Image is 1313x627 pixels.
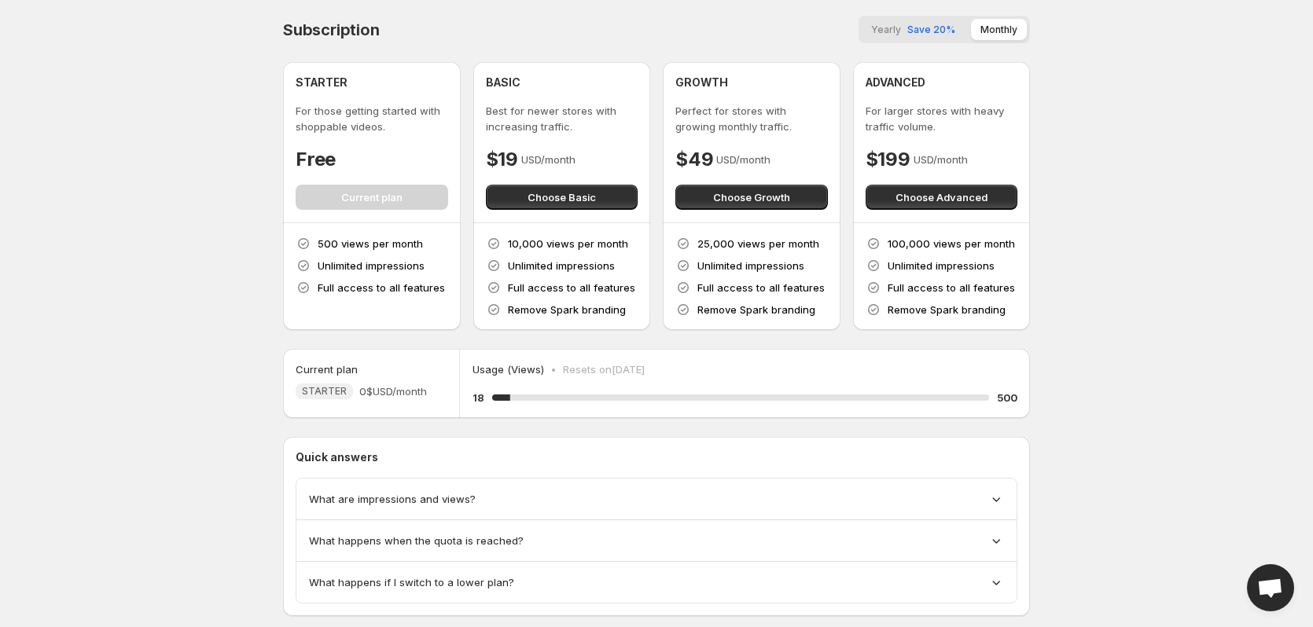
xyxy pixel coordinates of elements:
p: USD/month [716,152,771,167]
button: Choose Advanced [866,185,1018,210]
h4: GROWTH [675,75,728,90]
p: Remove Spark branding [697,302,815,317]
button: Choose Growth [675,185,828,210]
p: Unlimited impressions [508,258,615,273]
p: For larger stores with heavy traffic volume. [866,103,1018,134]
p: 25,000 views per month [697,236,819,251]
p: Unlimited impressions [318,258,425,273]
span: Choose Growth [713,189,790,205]
h4: $49 [675,147,713,172]
p: Unlimited impressions [888,258,995,273]
p: Best for newer stores with increasing traffic. [486,103,638,134]
button: Choose Basic [486,185,638,210]
h4: ADVANCED [866,75,925,90]
h4: STARTER [296,75,348,90]
p: Usage (Views) [473,361,544,377]
p: Perfect for stores with growing monthly traffic. [675,103,828,134]
h5: Current plan [296,361,358,377]
p: Remove Spark branding [508,302,626,317]
a: Open chat [1247,564,1294,611]
p: Full access to all features [697,280,825,295]
p: USD/month [521,152,576,167]
span: Choose Basic [528,189,596,205]
h4: BASIC [486,75,520,90]
h4: $19 [486,147,518,172]
p: • [550,361,557,377]
span: What happens if I switch to a lower plan? [309,574,514,590]
p: Full access to all features [318,280,445,295]
span: What are impressions and views? [309,491,476,507]
p: Full access to all features [888,280,1015,295]
span: Choose Advanced [896,189,988,205]
span: Save 20% [907,24,955,35]
span: STARTER [302,385,347,398]
span: What happens when the quota is reached? [309,533,524,548]
span: 0$ USD/month [359,383,427,399]
p: USD/month [914,152,968,167]
h5: 500 [997,390,1017,405]
p: Resets on [DATE] [563,361,645,377]
p: 500 views per month [318,236,423,251]
h4: Free [296,147,336,172]
span: Yearly [871,24,901,35]
p: 10,000 views per month [508,236,628,251]
p: Quick answers [296,449,1017,465]
h5: 18 [473,390,484,405]
button: YearlySave 20% [862,19,965,40]
h4: Subscription [283,20,380,39]
p: Remove Spark branding [888,302,1006,317]
h4: $199 [866,147,910,172]
p: 100,000 views per month [888,236,1015,251]
button: Monthly [971,19,1027,40]
p: Full access to all features [508,280,635,295]
p: For those getting started with shoppable videos. [296,103,448,134]
p: Unlimited impressions [697,258,804,273]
